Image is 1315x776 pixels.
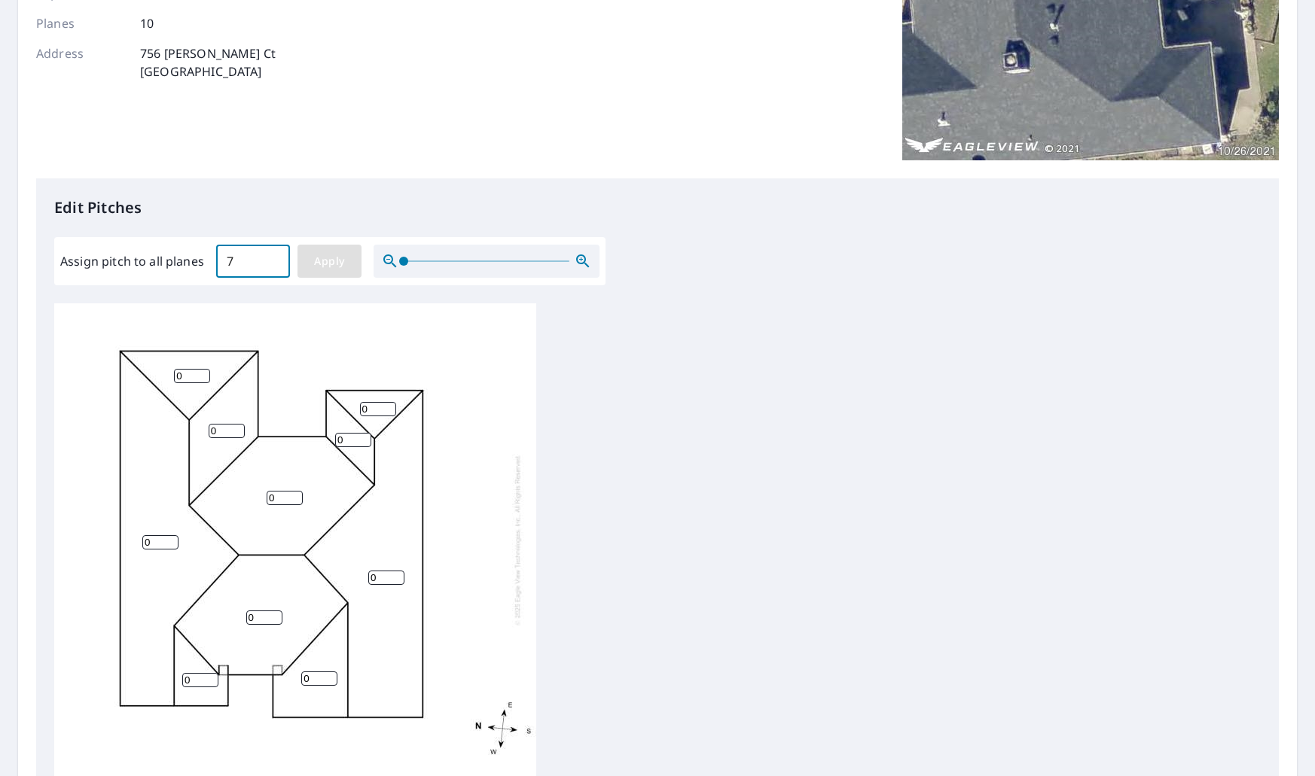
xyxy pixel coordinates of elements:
p: 10 [140,14,154,32]
p: Planes [36,14,127,32]
button: Apply [297,245,362,278]
input: 00.0 [216,240,290,282]
label: Assign pitch to all planes [60,252,204,270]
p: 756 [PERSON_NAME] Ct [GEOGRAPHIC_DATA] [140,44,276,81]
p: Address [36,44,127,81]
span: Apply [310,252,349,271]
p: Edit Pitches [54,196,1261,219]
